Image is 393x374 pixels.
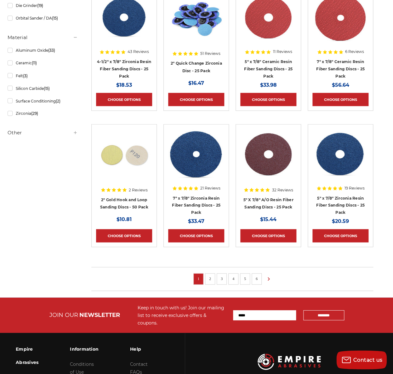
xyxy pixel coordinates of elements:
[130,342,150,355] h3: Help
[230,275,236,282] a: 4
[168,93,224,106] a: Choose Options
[8,129,78,136] h5: Other
[8,108,78,119] a: Zirconia
[207,275,213,282] a: 2
[31,111,38,115] span: (29)
[243,197,293,209] a: 5" X 7/8" A/O Resin Fiber Sanding Discs - 25 Pack
[171,61,222,73] a: 2" Quick Change Zirconia Disc - 25 Pack
[240,129,296,179] img: 5 inch aluminum oxide resin fiber disc
[168,129,224,179] img: 7 inch zirconia resin fiber disc
[353,357,383,363] span: Contact us
[96,229,152,242] a: Choose Options
[32,61,37,65] span: (11)
[8,83,78,94] a: Silicon Carbide
[240,129,296,202] a: 5 inch aluminum oxide resin fiber disc
[96,129,152,202] a: 2 inch hook loop sanding discs gold
[97,59,151,78] a: 4-1/2" x 7/8" Zirconia Resin Fiber Sanding Discs - 25 Pack
[100,197,148,209] a: 2" Gold Hook and Loop Sanding Discs - 50 Pack
[258,354,321,370] img: Empire Abrasives Logo Image
[44,86,50,91] span: (15)
[312,129,368,179] img: 5 inch zirc resin fiber disc
[52,16,58,20] span: (15)
[130,361,148,367] a: Contact
[49,311,78,318] span: JOIN OUR
[332,82,349,88] span: $56.64
[23,73,28,78] span: (3)
[96,93,152,106] a: Choose Options
[56,98,60,103] span: (2)
[79,311,120,318] span: NEWSLETTER
[240,229,296,242] a: Choose Options
[316,196,365,214] a: 5" x 7/8" Zirconia Resin Fiber Sanding Discs - 25 Pack
[312,129,368,202] a: 5 inch zirc resin fiber disc
[117,216,132,222] span: $10.81
[138,304,227,326] div: Keep in touch with us! Join our mailing list to receive exclusive offers & coupons.
[37,3,43,8] span: (19)
[242,275,248,282] a: 5
[312,93,368,106] a: Choose Options
[172,196,220,214] a: 7" x 7/8" Zirconia Resin Fiber Sanding Discs - 25 Pack
[253,275,260,282] a: 6
[312,229,368,242] a: Choose Options
[8,57,78,68] a: Ceramic
[260,216,276,222] span: $15.44
[244,59,293,78] a: 5" x 7/8" Ceramic Resin Fiber Sanding Discs - 25 Pack
[70,342,99,355] h3: Information
[168,229,224,242] a: Choose Options
[8,95,78,106] a: Surface Conditioning
[316,59,365,78] a: 7" x 7/8" Ceramic Resin Fiber Sanding Discs - 25 Pack
[96,129,152,179] img: 2 inch hook loop sanding discs gold
[8,70,78,81] a: Felt
[16,342,38,369] h3: Empire Abrasives
[188,218,204,224] span: $33.47
[219,275,225,282] a: 3
[8,45,78,56] a: Aluminum Oxide
[260,82,276,88] span: $33.98
[8,34,78,41] h5: Material
[116,82,132,88] span: $18.53
[332,218,349,224] span: $20.59
[8,13,78,24] a: Orbital Sander / DA
[168,129,224,202] a: 7 inch zirconia resin fiber disc
[188,80,204,86] span: $16.47
[48,48,55,53] span: (33)
[240,93,296,106] a: Choose Options
[336,350,387,369] button: Contact us
[195,275,202,282] a: 1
